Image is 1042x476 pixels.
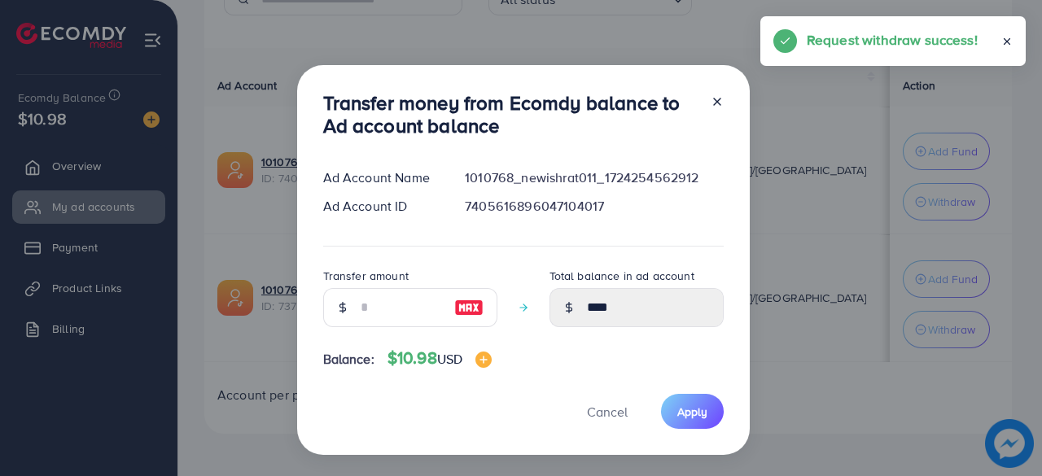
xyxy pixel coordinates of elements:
img: image [454,298,484,317]
div: 1010768_newishrat011_1724254562912 [452,168,736,187]
div: 7405616896047104017 [452,197,736,216]
span: Balance: [323,350,374,369]
button: Apply [661,394,724,429]
span: USD [437,350,462,368]
h3: Transfer money from Ecomdy balance to Ad account balance [323,91,698,138]
span: Cancel [587,403,628,421]
button: Cancel [567,394,648,429]
label: Total balance in ad account [549,268,694,284]
div: Ad Account ID [310,197,453,216]
h5: Request withdraw success! [807,29,978,50]
h4: $10.98 [387,348,492,369]
div: Ad Account Name [310,168,453,187]
span: Apply [677,404,707,420]
img: image [475,352,492,368]
label: Transfer amount [323,268,409,284]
